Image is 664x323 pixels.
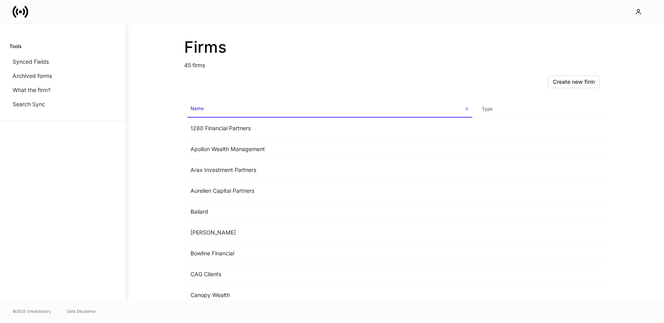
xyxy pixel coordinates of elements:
[482,105,493,113] h6: Type
[184,243,475,264] td: Bowline Financial
[184,222,475,243] td: [PERSON_NAME]
[187,101,472,118] span: Name
[13,58,49,66] p: Synced Fields
[184,139,475,160] td: Apollon Wealth Management
[9,42,21,50] h6: Tools
[9,83,116,97] a: What the firm?
[191,105,204,112] h6: Name
[553,79,595,85] div: Create new firm
[13,308,51,314] span: © 2025 OneAdvisory
[184,264,475,285] td: CAG Clients
[184,57,606,69] p: 45 firms
[184,38,606,57] h2: Firms
[13,72,52,80] p: Archived forms
[13,86,50,94] p: What the firm?
[184,160,475,181] td: Arax Investment Partners
[184,201,475,222] td: Bailard
[13,100,45,108] p: Search Sync
[548,76,600,88] button: Create new firm
[479,101,603,117] span: Type
[9,69,116,83] a: Archived forms
[9,55,116,69] a: Synced Fields
[9,97,116,111] a: Search Sync
[184,118,475,139] td: 1280 Financial Partners
[184,285,475,306] td: Canopy Wealth
[184,181,475,201] td: Aurelien Capital Partners
[67,308,96,314] a: Data Disclaimer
